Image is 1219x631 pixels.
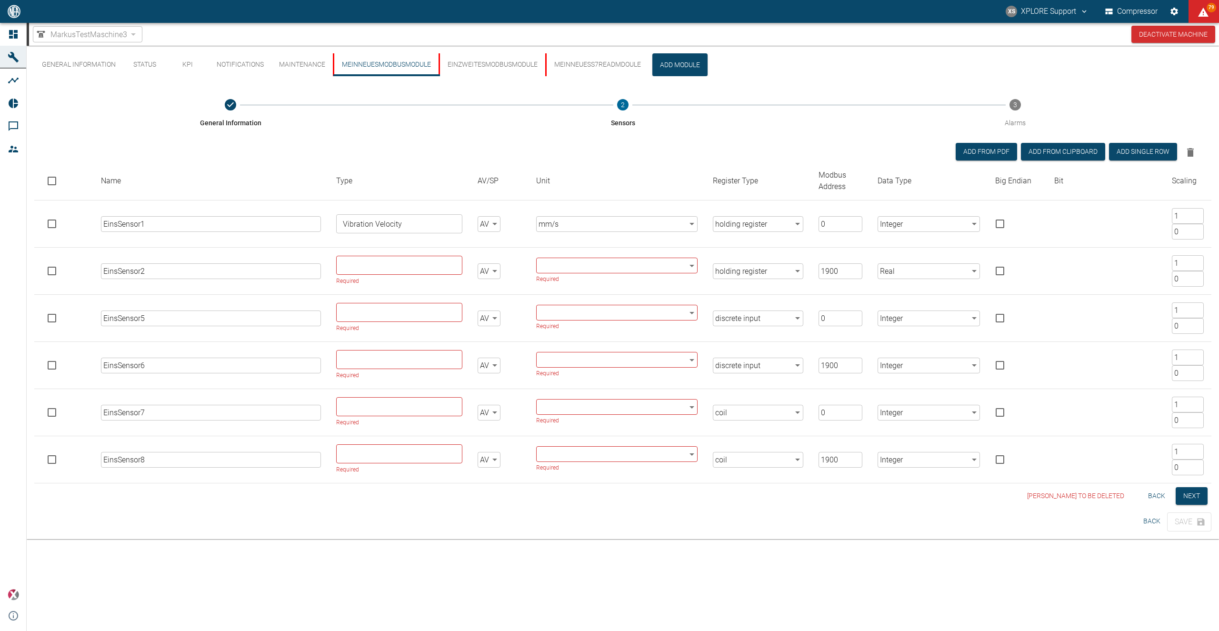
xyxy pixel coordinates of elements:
[545,53,649,76] button: MeinNeuesS7ReadMdoule
[1004,3,1090,20] button: compressors@neaxplore.com
[1172,318,1204,334] input: Offset
[713,216,803,232] div: holding register
[536,258,698,284] div: Required
[1172,224,1204,240] input: Offset
[1207,3,1216,12] span: 79
[1172,350,1204,365] input: Factor
[1137,512,1167,530] button: Back
[713,358,803,373] div: discrete input
[478,216,500,232] div: AV
[478,310,500,326] div: AV
[713,310,803,326] div: discrete input
[529,162,705,200] th: Unit
[30,88,430,139] button: General Information
[93,162,329,200] th: Name
[536,305,698,331] div: Required
[470,162,529,200] th: AV/SP
[1172,271,1204,287] input: Offset
[50,29,127,40] span: MarkusTestMaschine3
[536,416,691,426] p: Required
[536,399,698,426] div: Required
[439,53,545,76] button: EinZweitesModbusModule
[336,324,456,333] p: Required
[271,53,333,76] button: Maintenance
[1172,255,1204,271] input: Factor
[478,358,500,373] div: AV
[878,263,980,279] div: Real
[621,101,625,109] text: 2
[1047,162,1164,200] th: Bit
[1141,487,1172,505] button: Back
[478,405,500,421] div: AV
[713,452,803,468] div: coil
[1181,143,1200,162] button: Delete selected
[1172,397,1204,412] input: Factor
[878,358,980,373] div: Integer
[34,53,123,76] button: General Information
[1172,444,1204,460] input: Factor
[1103,3,1160,20] button: Compressor
[652,53,708,76] button: Add Module
[1172,302,1204,318] input: Factor
[123,53,166,76] button: Status
[536,322,691,331] p: Required
[336,465,456,475] p: Required
[878,452,980,468] div: Integer
[1172,460,1204,475] input: Offset
[209,53,271,76] button: Notifications
[1172,412,1204,428] input: Offset
[811,162,870,200] th: Modbus Address
[713,405,803,421] div: coil
[336,418,456,428] p: Required
[8,589,19,601] img: Xplore Logo
[1131,26,1215,43] button: Deactivate Machine
[1006,6,1017,17] div: XS
[536,369,691,379] p: Required
[7,5,21,18] img: logo
[536,216,698,232] div: mm/s
[1164,162,1211,200] th: Scaling
[1166,3,1183,20] button: Settings
[423,88,823,139] button: Sensors
[336,277,456,286] p: Required
[336,371,456,381] p: Required
[1109,143,1177,160] button: Add single row
[329,162,470,200] th: Type
[956,143,1017,160] button: Add from PDF
[166,53,209,76] button: KPI
[878,405,980,421] div: Integer
[611,118,635,128] span: Sensors
[536,352,698,379] div: Required
[705,162,811,200] th: Register Type
[1023,487,1128,505] button: [PERSON_NAME] to be deleted
[35,29,127,40] a: MarkusTestMaschine3
[478,452,500,468] div: AV
[1172,208,1204,224] input: Factor
[988,162,1047,200] th: Big Endian
[1172,365,1204,381] input: Offset
[478,263,500,279] div: AV
[713,263,803,279] div: holding register
[1021,143,1105,160] button: Add from Clipboard
[200,118,261,128] span: General Information
[878,216,980,232] div: Integer
[536,275,691,284] p: Required
[333,53,439,76] button: MeinNeuesModbusModule
[1176,487,1208,505] button: Next
[536,463,691,473] p: Required
[878,310,980,326] div: Integer
[870,162,988,200] th: Data Type
[536,446,698,473] div: Required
